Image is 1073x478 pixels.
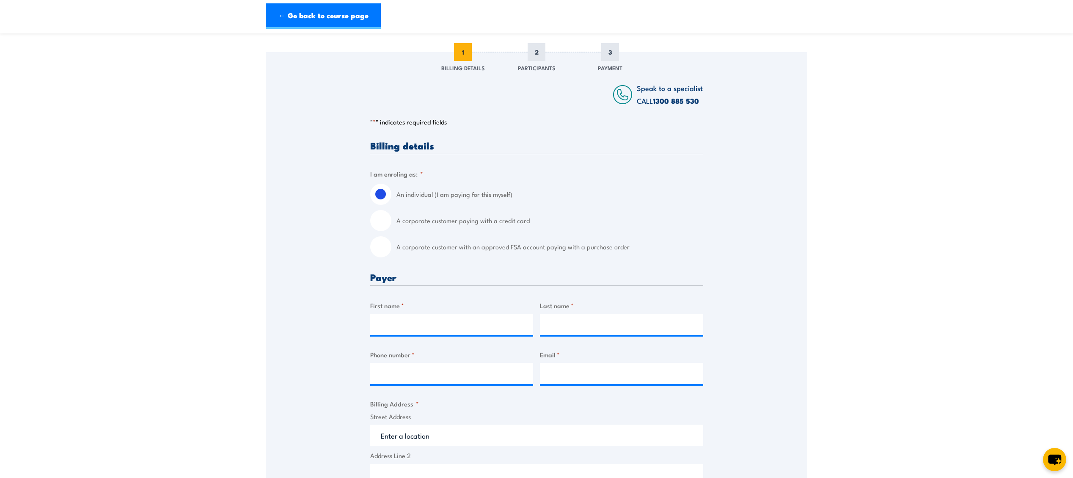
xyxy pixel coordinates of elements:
label: First name [370,301,534,310]
legend: Billing Address [370,399,419,409]
label: A corporate customer paying with a credit card [396,210,703,231]
span: 2 [528,43,545,61]
span: Billing Details [441,64,485,72]
span: Participants [518,64,556,72]
h3: Payer [370,272,703,282]
span: 3 [601,43,619,61]
h3: Billing details [370,141,703,150]
span: Speak to a specialist CALL [637,83,703,106]
legend: I am enroling as: [370,169,423,179]
label: Email [540,350,703,359]
a: 1300 885 530 [653,95,699,106]
label: An individual (I am paying for this myself) [396,184,703,205]
span: 1 [454,43,472,61]
label: A corporate customer with an approved FSA account paying with a purchase order [396,236,703,257]
p: " " indicates required fields [370,118,703,126]
label: Last name [540,301,703,310]
label: Street Address [370,412,703,422]
a: ← Go back to course page [266,3,381,29]
label: Phone number [370,350,534,359]
input: Enter a location [370,425,703,446]
span: Payment [598,64,622,72]
label: Address Line 2 [370,451,703,461]
button: chat-button [1043,448,1066,471]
